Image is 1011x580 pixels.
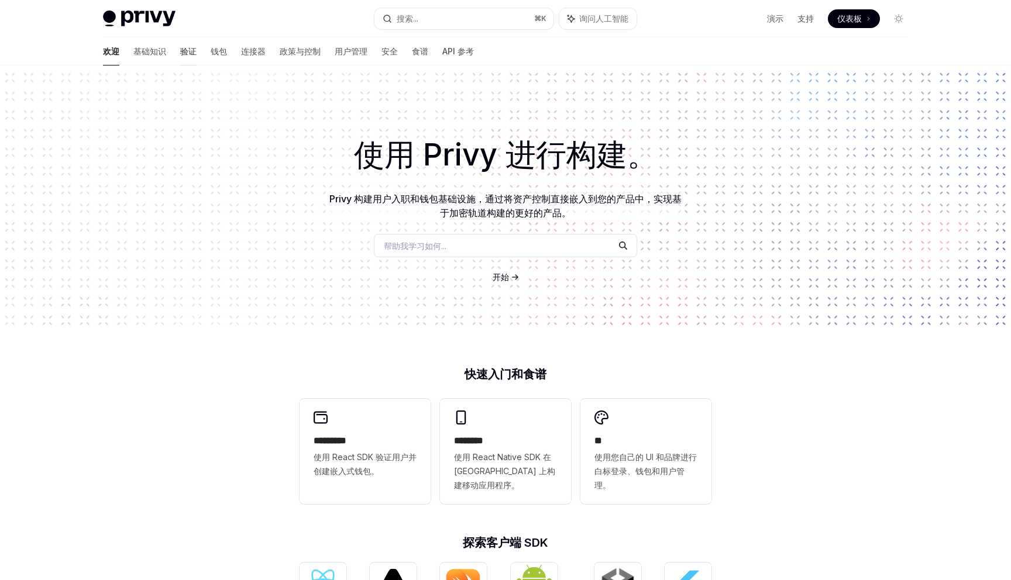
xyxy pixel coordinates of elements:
font: 安全 [381,46,398,56]
a: 欢迎 [103,37,119,65]
a: **使用您自己的 UI 和品牌进行白标登录、钱包和用户管理。 [580,399,711,504]
a: 开始 [493,271,509,283]
font: 政策与控制 [280,46,321,56]
font: 询问人工智能 [579,13,628,23]
img: 灯光标志 [103,11,176,27]
font: API 参考 [442,46,474,56]
font: 支持 [797,13,814,23]
font: ⌘ [534,14,541,23]
font: 快速入门和食谱 [465,367,546,381]
a: 政策与控制 [280,37,321,65]
font: 基础知识 [133,46,166,56]
font: 帮助我学习如何... [384,241,446,251]
a: 用户管理 [335,37,367,65]
a: 验证 [180,37,197,65]
font: 连接器 [241,46,266,56]
a: **** ***使用 React Native SDK 在 [GEOGRAPHIC_DATA] 上构建移动应用程序。 [440,399,571,504]
button: 询问人工智能 [559,8,637,29]
font: 使用 Privy 进行构建。 [354,136,658,173]
font: 钱包 [211,46,227,56]
font: 搜索... [397,13,418,23]
font: 使用 React SDK 验证用户并创建嵌入式钱包。 [314,452,417,476]
button: 切换暗模式 [889,9,908,28]
font: 仪表板 [837,13,862,23]
a: 钱包 [211,37,227,65]
font: 使用您自己的 UI 和品牌进行白标登录、钱包和用户管理。 [594,452,697,490]
a: 食谱 [412,37,428,65]
font: Privy 构建用户入职和钱包基础设施，通过将资产控制直接嵌入到您的产品中，实现基于加密轨道构建的更好的产品。 [329,193,682,219]
font: 验证 [180,46,197,56]
a: 安全 [381,37,398,65]
a: 连接器 [241,37,266,65]
font: 开始 [493,272,509,282]
font: 使用 React Native SDK 在 [GEOGRAPHIC_DATA] 上构建移动应用程序。 [454,452,555,490]
a: API 参考 [442,37,474,65]
a: 仪表板 [828,9,880,28]
font: 用户管理 [335,46,367,56]
a: 支持 [797,13,814,25]
font: K [541,14,546,23]
font: 演示 [767,13,783,23]
font: 食谱 [412,46,428,56]
font: 探索客户端 SDK [463,536,548,550]
font: 欢迎 [103,46,119,56]
button: 搜索...⌘K [374,8,553,29]
a: 基础知识 [133,37,166,65]
a: 演示 [767,13,783,25]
